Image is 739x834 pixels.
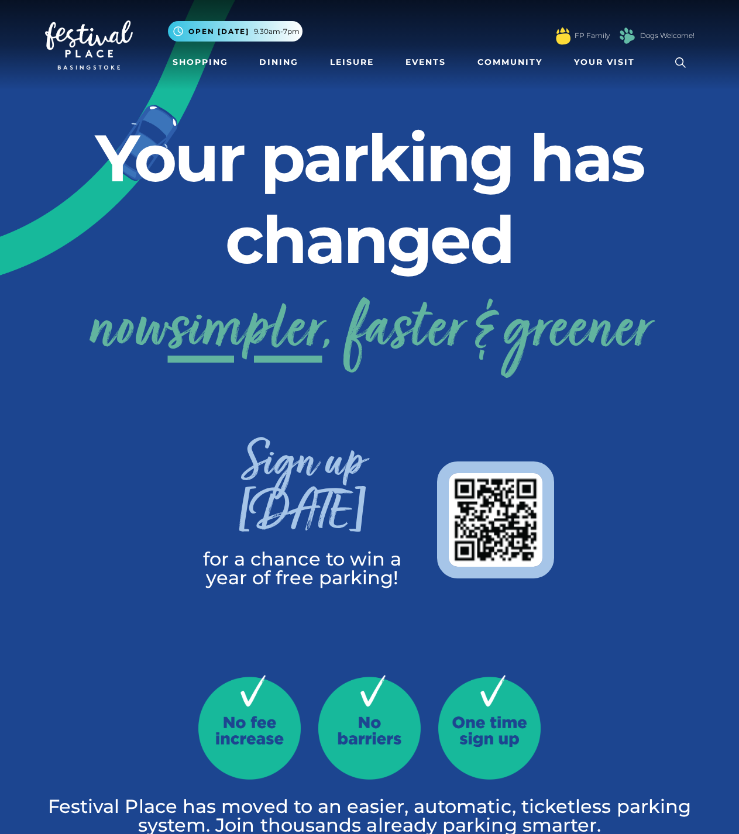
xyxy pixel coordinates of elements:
a: Events [401,51,451,73]
span: simpler [168,285,322,378]
a: FP Family [575,30,610,41]
a: Dining [255,51,303,73]
a: Community [473,51,547,73]
a: Dogs Welcome! [640,30,695,41]
h3: Sign up [DATE] [185,440,420,550]
h2: Your parking has changed [45,117,695,281]
span: 9.30am-7pm [254,26,300,37]
a: nowsimpler, faster & greener [89,285,651,378]
button: Open [DATE] 9.30am-7pm [168,21,303,42]
span: Open [DATE] [188,26,249,37]
a: Your Visit [569,51,645,73]
span: Your Visit [574,56,635,68]
a: Shopping [168,51,233,73]
img: Festival Place Logo [45,20,133,70]
p: for a chance to win a year of free parking! [185,550,420,587]
a: Leisure [325,51,379,73]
